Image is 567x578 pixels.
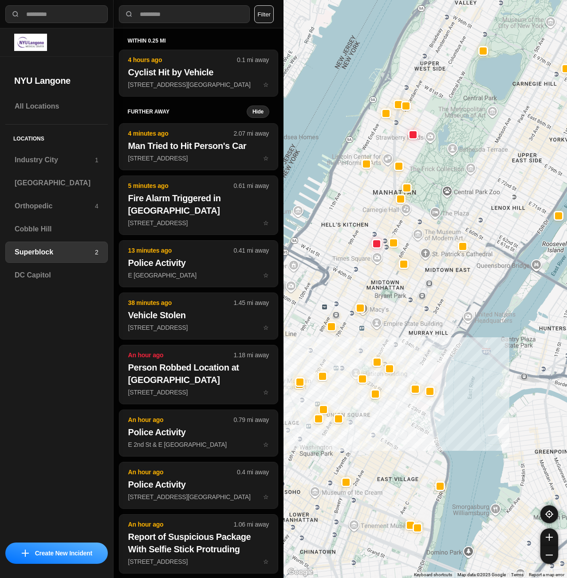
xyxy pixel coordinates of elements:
[15,270,98,281] h3: DC Capitol
[252,108,264,115] small: Hide
[119,410,278,457] button: An hour ago0.79 mi awayPolice ActivityE 2nd St & E [GEOGRAPHIC_DATA]star
[119,271,278,279] a: 13 minutes ago0.41 mi awayPolice ActivityE [GEOGRAPHIC_DATA]star
[14,34,47,51] img: logo
[286,566,315,578] a: Open this area in Google Maps (opens a new window)
[5,265,108,286] a: DC Capitol
[247,105,269,118] button: Hide
[5,543,108,564] button: iconCreate New Incident
[128,388,269,397] p: [STREET_ADDRESS]
[119,388,278,396] a: An hour ago1.18 mi awayPerson Robbed Location at [GEOGRAPHIC_DATA][STREET_ADDRESS]star
[234,181,269,190] p: 0.61 mi away
[128,66,269,78] h2: Cyclist Hit by Vehicle
[119,514,278,574] button: An hour ago1.06 mi awayReport of Suspicious Package With Selfie Stick Protruding[STREET_ADDRESS]star
[119,154,278,162] a: 4 minutes ago2.07 mi awayMan Tried to Hit Person's Car[STREET_ADDRESS]star
[128,140,269,152] h2: Man Tried to Hit Person's Car
[263,219,269,227] span: star
[254,5,274,23] button: Filter
[128,557,269,566] p: [STREET_ADDRESS]
[546,534,553,541] img: zoom-in
[119,176,278,235] button: 5 minutes ago0.61 mi awayFire Alarm Triggered in [GEOGRAPHIC_DATA][STREET_ADDRESS]star
[5,172,108,194] a: [GEOGRAPHIC_DATA]
[128,154,269,163] p: [STREET_ADDRESS]
[128,323,269,332] p: [STREET_ADDRESS]
[263,272,269,279] span: star
[119,123,278,170] button: 4 minutes ago2.07 mi awayMan Tried to Hit Person's Car[STREET_ADDRESS]star
[263,441,269,448] span: star
[35,549,92,558] p: Create New Incident
[128,440,269,449] p: E 2nd St & E [GEOGRAPHIC_DATA]
[95,156,98,164] p: 1
[125,10,134,19] img: search
[263,558,269,565] span: star
[128,520,234,529] p: An hour ago
[545,510,553,518] img: recenter
[5,149,108,171] a: Industry City1
[22,550,29,557] img: icon
[5,96,108,117] a: All Locations
[540,528,558,546] button: zoom-in
[15,101,98,112] h3: All Locations
[234,415,269,424] p: 0.79 mi away
[128,129,234,138] p: 4 minutes ago
[119,345,278,404] button: An hour ago1.18 mi awayPerson Robbed Location at [GEOGRAPHIC_DATA][STREET_ADDRESS]star
[234,520,269,529] p: 1.06 mi away
[119,50,278,97] button: 4 hours ago0.1 mi awayCyclist Hit by Vehicle[STREET_ADDRESS][GEOGRAPHIC_DATA]star
[286,566,315,578] img: Google
[540,505,558,523] button: recenter
[15,247,95,258] h3: Superblock
[95,202,98,211] p: 4
[128,55,237,64] p: 4 hours ago
[5,242,108,263] a: Superblock2
[128,426,269,438] h2: Police Activity
[119,293,278,340] button: 38 minutes ago1.45 mi awayVehicle Stolen[STREET_ADDRESS]star
[128,219,269,227] p: [STREET_ADDRESS]
[5,219,108,240] a: Cobble Hill
[234,129,269,138] p: 2.07 mi away
[237,468,269,476] p: 0.4 mi away
[128,246,234,255] p: 13 minutes ago
[128,361,269,386] h2: Person Robbed Location at [GEOGRAPHIC_DATA]
[511,572,524,577] a: Terms (opens in new tab)
[263,155,269,162] span: star
[263,81,269,88] span: star
[119,462,278,509] button: An hour ago0.4 mi awayPolice Activity[STREET_ADDRESS][GEOGRAPHIC_DATA]star
[234,246,269,255] p: 0.41 mi away
[119,558,278,565] a: An hour ago1.06 mi awayReport of Suspicious Package With Selfie Stick Protruding[STREET_ADDRESS]star
[128,531,269,555] h2: Report of Suspicious Package With Selfie Stick Protruding
[128,257,269,269] h2: Police Activity
[546,551,553,558] img: zoom-out
[529,572,564,577] a: Report a map error
[15,155,95,165] h3: Industry City
[119,441,278,448] a: An hour ago0.79 mi awayPolice ActivityE 2nd St & E [GEOGRAPHIC_DATA]star
[128,108,247,115] h5: further away
[234,351,269,359] p: 1.18 mi away
[128,37,269,44] h5: within 0.25 mi
[237,55,269,64] p: 0.1 mi away
[11,10,20,19] img: search
[457,572,506,577] span: Map data ©2025 Google
[263,324,269,331] span: star
[128,192,269,217] h2: Fire Alarm Triggered in [GEOGRAPHIC_DATA]
[119,81,278,88] a: 4 hours ago0.1 mi awayCyclist Hit by Vehicle[STREET_ADDRESS][GEOGRAPHIC_DATA]star
[119,219,278,227] a: 5 minutes ago0.61 mi awayFire Alarm Triggered in [GEOGRAPHIC_DATA][STREET_ADDRESS]star
[128,80,269,89] p: [STREET_ADDRESS][GEOGRAPHIC_DATA]
[128,478,269,491] h2: Police Activity
[540,546,558,564] button: zoom-out
[128,181,234,190] p: 5 minutes ago
[14,74,99,87] h2: NYU Langone
[128,415,234,424] p: An hour ago
[128,492,269,501] p: [STREET_ADDRESS][GEOGRAPHIC_DATA]
[234,298,269,307] p: 1.45 mi away
[119,324,278,331] a: 38 minutes ago1.45 mi awayVehicle Stolen[STREET_ADDRESS]star
[5,195,108,217] a: Orthopedic4
[15,224,98,234] h3: Cobble Hill
[263,389,269,396] span: star
[128,309,269,321] h2: Vehicle Stolen
[263,493,269,500] span: star
[128,468,237,476] p: An hour ago
[119,493,278,500] a: An hour ago0.4 mi awayPolice Activity[STREET_ADDRESS][GEOGRAPHIC_DATA]star
[15,201,95,211] h3: Orthopedic
[128,271,269,280] p: E [GEOGRAPHIC_DATA]
[5,125,108,149] h5: Locations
